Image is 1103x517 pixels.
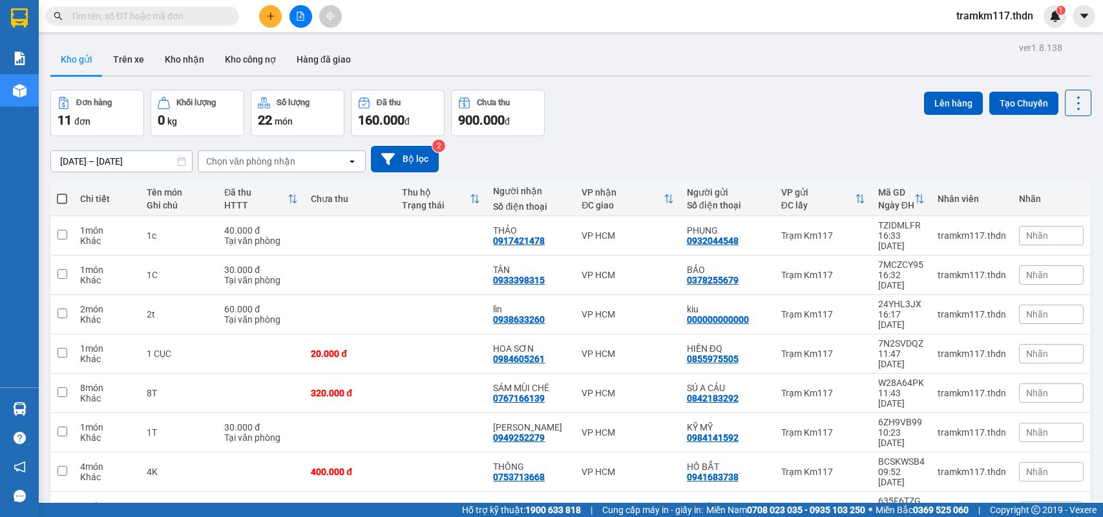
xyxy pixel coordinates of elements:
[13,52,26,65] img: solution-icon
[878,309,925,330] div: 16:17 [DATE]
[493,354,545,364] div: 0984605261
[80,472,134,482] div: Khác
[311,388,389,398] div: 320.000 đ
[878,270,925,290] div: 16:32 [DATE]
[147,309,211,319] div: 2t
[80,225,134,236] div: 1 món
[14,490,26,502] span: message
[582,187,663,198] div: VP nhận
[493,432,545,443] div: 0949252279
[1026,388,1048,398] span: Nhãn
[582,349,673,359] div: VP HCM
[687,501,768,511] div: nguyên
[878,230,925,251] div: 16:33 [DATE]
[80,422,134,432] div: 1 món
[868,507,872,512] span: ⚪️
[80,354,134,364] div: Khác
[687,236,739,246] div: 0932044548
[50,90,144,136] button: Đơn hàng11đơn
[946,8,1044,24] span: tramkm117.thdn
[687,275,739,285] div: 0378255679
[224,236,298,246] div: Tại văn phòng
[747,505,865,515] strong: 0708 023 035 - 0935 103 250
[878,378,925,388] div: W28A64PK
[687,461,768,472] div: HỒ BẮT
[878,417,925,427] div: 6ZH9VB99
[80,265,134,275] div: 1 món
[1026,427,1048,438] span: Nhãn
[1056,6,1066,15] sup: 1
[493,422,569,432] div: NGUYỄN GIANG
[493,304,569,314] div: lìn
[224,265,298,275] div: 30.000 đ
[206,155,295,168] div: Chọn văn phòng nhận
[286,44,361,75] button: Hàng đã giao
[158,112,165,128] span: 0
[404,116,410,127] span: đ
[938,270,1006,280] div: tramkm117.thdn
[602,503,703,517] span: Cung cấp máy in - giấy in:
[1058,6,1063,15] span: 1
[224,432,298,443] div: Tại văn phòng
[575,182,680,216] th: Toggle SortBy
[781,230,865,241] div: Trạm Km117
[582,200,663,210] div: ĐC giao
[1026,230,1048,241] span: Nhãn
[74,116,90,127] span: đơn
[458,112,505,128] span: 900.000
[477,98,510,107] div: Chưa thu
[224,422,298,432] div: 30.000 đ
[781,270,865,280] div: Trạm Km117
[687,343,768,354] div: HIỀN ĐQ
[878,299,925,309] div: 24YHL3JX
[781,349,865,359] div: Trạm Km117
[913,505,969,515] strong: 0369 525 060
[878,220,925,230] div: TZIDMLFR
[326,12,335,21] span: aim
[259,5,282,28] button: plus
[938,230,1006,241] div: tramkm117.thdn
[878,200,914,210] div: Ngày ĐH
[938,388,1006,398] div: tramkm117.thdn
[58,112,72,128] span: 11
[872,182,931,216] th: Toggle SortBy
[289,5,312,28] button: file-add
[80,501,134,511] div: 1 món
[311,467,389,477] div: 400.000 đ
[224,225,298,236] div: 40.000 đ
[525,505,581,515] strong: 1900 633 818
[493,393,545,403] div: 0767166139
[103,44,154,75] button: Trên xe
[781,467,865,477] div: Trạm Km117
[147,270,211,280] div: 1C
[80,461,134,472] div: 4 món
[878,349,925,369] div: 11:47 [DATE]
[781,187,855,198] div: VP gửi
[687,225,768,236] div: PHỤNG
[80,393,134,403] div: Khác
[218,182,304,216] th: Toggle SortBy
[878,496,925,506] div: 635F6TZG
[347,156,357,167] svg: open
[687,422,768,432] div: KỸ MỸ
[1078,10,1090,22] span: caret-down
[147,187,211,198] div: Tên món
[493,314,545,325] div: 0938633260
[1019,194,1084,204] div: Nhãn
[781,200,855,210] div: ĐC lấy
[277,98,310,107] div: Số lượng
[582,309,673,319] div: VP HCM
[275,116,293,127] span: món
[493,236,545,246] div: 0917421478
[938,309,1006,319] div: tramkm117.thdn
[224,314,298,325] div: Tại văn phòng
[687,304,768,314] div: kiu
[493,225,569,236] div: THẢO
[924,92,983,115] button: Lên hàng
[938,349,1006,359] div: tramkm117.thdn
[80,343,134,354] div: 1 món
[76,98,112,107] div: Đơn hàng
[402,200,470,210] div: Trạng thái
[1026,309,1048,319] span: Nhãn
[1049,10,1061,22] img: icon-new-feature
